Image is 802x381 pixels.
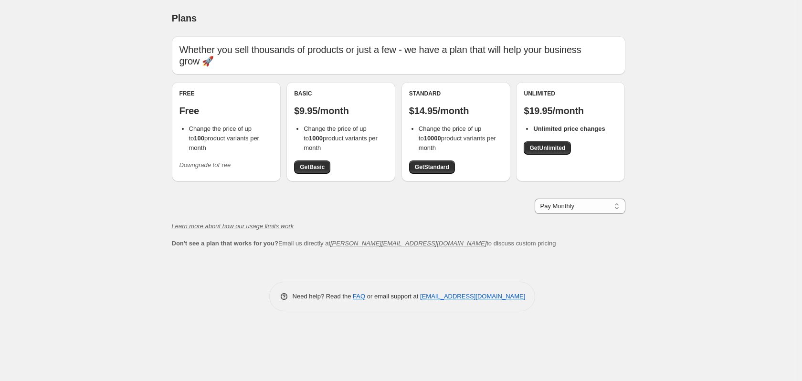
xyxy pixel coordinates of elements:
[353,293,365,300] a: FAQ
[172,240,556,247] span: Email us directly at to discuss custom pricing
[179,161,231,169] i: Downgrade to Free
[293,293,353,300] span: Need help? Read the
[179,44,618,67] p: Whether you sell thousands of products or just a few - we have a plan that will help your busines...
[172,240,278,247] b: Don't see a plan that works for you?
[365,293,420,300] span: or email support at
[409,105,503,116] p: $14.95/month
[294,90,388,97] div: Basic
[420,293,525,300] a: [EMAIL_ADDRESS][DOMAIN_NAME]
[524,90,617,97] div: Unlimited
[409,90,503,97] div: Standard
[524,105,617,116] p: $19.95/month
[189,125,259,151] span: Change the price of up to product variants per month
[330,240,486,247] a: [PERSON_NAME][EMAIL_ADDRESS][DOMAIN_NAME]
[294,105,388,116] p: $9.95/month
[409,160,455,174] a: GetStandard
[415,163,449,171] span: Get Standard
[309,135,323,142] b: 1000
[179,105,273,116] p: Free
[174,158,237,173] button: Downgrade toFree
[424,135,441,142] b: 10000
[294,160,330,174] a: GetBasic
[524,141,571,155] a: GetUnlimited
[194,135,204,142] b: 100
[172,222,294,230] a: Learn more about how our usage limits work
[300,163,325,171] span: Get Basic
[529,144,565,152] span: Get Unlimited
[533,125,605,132] b: Unlimited price changes
[172,13,197,23] span: Plans
[179,90,273,97] div: Free
[304,125,378,151] span: Change the price of up to product variants per month
[419,125,496,151] span: Change the price of up to product variants per month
